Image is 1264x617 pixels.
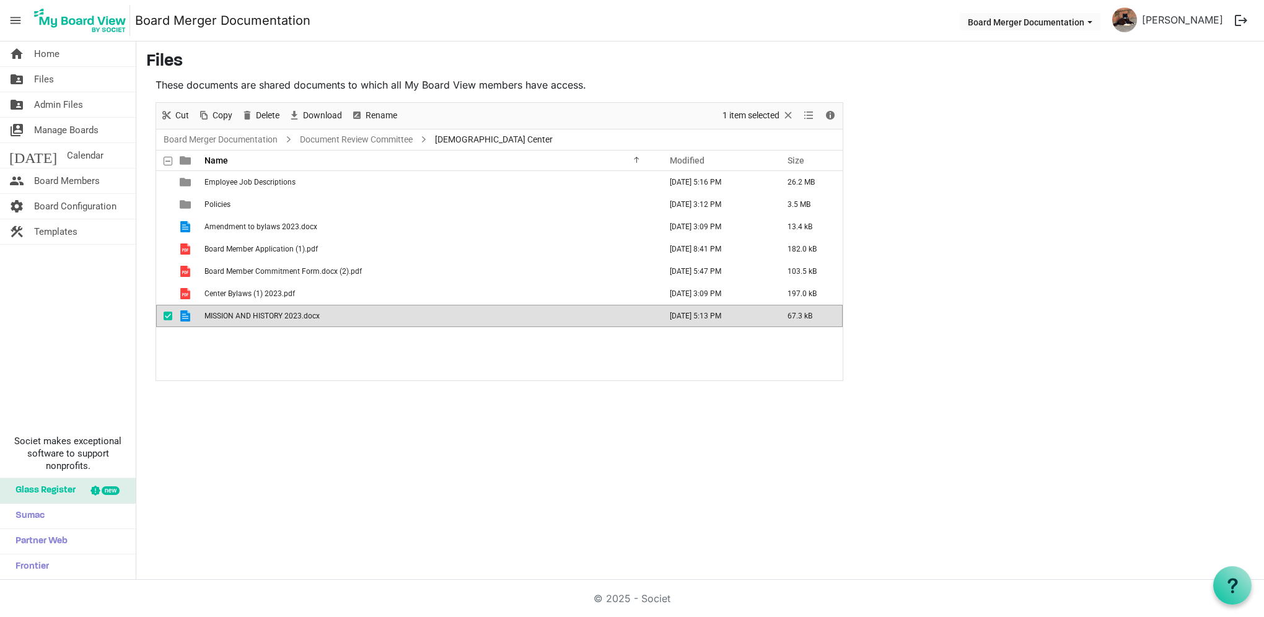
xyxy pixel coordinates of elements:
[172,193,201,216] td: is template cell column header type
[67,143,103,168] span: Calendar
[34,219,77,244] span: Templates
[9,42,24,66] span: home
[349,108,400,123] button: Rename
[201,216,657,238] td: Amendment to bylaws 2023.docx is template cell column header Name
[9,554,49,579] span: Frontier
[34,42,59,66] span: Home
[201,282,657,305] td: Center Bylaws (1) 2023.pdf is template cell column header Name
[30,5,135,36] a: My Board View Logo
[34,194,116,219] span: Board Configuration
[201,193,657,216] td: Policies is template cell column header Name
[204,200,230,209] span: Policies
[201,305,657,327] td: MISSION AND HISTORY 2023.docx is template cell column header Name
[156,171,172,193] td: checkbox
[820,103,841,129] div: Details
[174,108,190,123] span: Cut
[286,108,345,123] button: Download
[775,305,843,327] td: 67.3 kB is template cell column header Size
[255,108,281,123] span: Delete
[211,108,234,123] span: Copy
[775,282,843,305] td: 197.0 kB is template cell column header Size
[201,171,657,193] td: Employee Job Descriptions is template cell column header Name
[775,171,843,193] td: 26.2 MB is template cell column header Size
[156,193,172,216] td: checkbox
[346,103,402,129] div: Rename
[34,92,83,117] span: Admin Files
[204,245,318,253] span: Board Member Application (1).pdf
[297,132,415,147] a: Document Review Committee
[432,132,555,147] span: [DEMOGRAPHIC_DATA] Center
[775,216,843,238] td: 13.4 kB is template cell column header Size
[156,282,172,305] td: checkbox
[172,171,201,193] td: is template cell column header type
[201,238,657,260] td: Board Member Application (1).pdf is template cell column header Name
[657,282,775,305] td: April 17, 2025 3:09 PM column header Modified
[204,178,296,186] span: Employee Job Descriptions
[156,238,172,260] td: checkbox
[670,155,704,165] span: Modified
[364,108,398,123] span: Rename
[196,108,235,123] button: Copy
[172,282,201,305] td: is template cell column header type
[156,103,193,129] div: Cut
[775,193,843,216] td: 3.5 MB is template cell column header Size
[204,289,295,298] span: Center Bylaws (1) 2023.pdf
[9,529,68,554] span: Partner Web
[775,238,843,260] td: 182.0 kB is template cell column header Size
[721,108,797,123] button: Selection
[34,168,100,193] span: Board Members
[721,108,781,123] span: 1 item selected
[135,8,310,33] a: Board Merger Documentation
[156,77,843,92] p: These documents are shared documents to which all My Board View members have access.
[237,103,284,129] div: Delete
[1137,7,1228,32] a: [PERSON_NAME]
[102,486,120,495] div: new
[657,171,775,193] td: April 18, 2025 5:16 PM column header Modified
[775,260,843,282] td: 103.5 kB is template cell column header Size
[204,222,317,231] span: Amendment to bylaws 2023.docx
[718,103,799,129] div: Clear selection
[799,103,820,129] div: View
[302,108,343,123] span: Download
[161,132,280,147] a: Board Merger Documentation
[9,143,57,168] span: [DATE]
[204,312,320,320] span: MISSION AND HISTORY 2023.docx
[284,103,346,129] div: Download
[788,155,804,165] span: Size
[9,67,24,92] span: folder_shared
[4,9,27,32] span: menu
[172,305,201,327] td: is template cell column header type
[172,238,201,260] td: is template cell column header type
[6,435,130,472] span: Societ makes exceptional software to support nonprofits.
[172,260,201,282] td: is template cell column header type
[9,219,24,244] span: construction
[156,260,172,282] td: checkbox
[34,67,54,92] span: Files
[9,478,76,503] span: Glass Register
[801,108,816,123] button: View dropdownbutton
[657,238,775,260] td: April 17, 2025 8:41 PM column header Modified
[657,193,775,216] td: April 17, 2025 3:12 PM column header Modified
[822,108,839,123] button: Details
[657,260,775,282] td: April 17, 2025 5:47 PM column header Modified
[9,504,45,528] span: Sumac
[9,92,24,117] span: folder_shared
[204,155,228,165] span: Name
[594,592,670,605] a: © 2025 - Societ
[960,13,1100,30] button: Board Merger Documentation dropdownbutton
[159,108,191,123] button: Cut
[30,5,130,36] img: My Board View Logo
[657,216,775,238] td: April 17, 2025 3:09 PM column header Modified
[9,118,24,142] span: switch_account
[193,103,237,129] div: Copy
[156,305,172,327] td: checkbox
[239,108,282,123] button: Delete
[34,118,99,142] span: Manage Boards
[1228,7,1254,33] button: logout
[657,305,775,327] td: April 18, 2025 5:13 PM column header Modified
[9,194,24,219] span: settings
[204,267,362,276] span: Board Member Commitment Form.docx (2).pdf
[9,168,24,193] span: people
[146,51,1254,72] h3: Files
[172,216,201,238] td: is template cell column header type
